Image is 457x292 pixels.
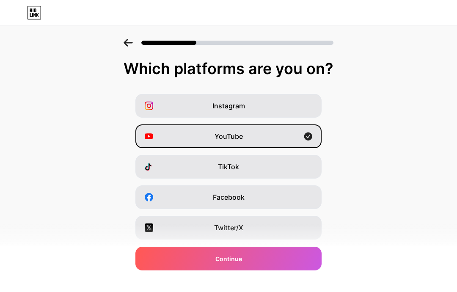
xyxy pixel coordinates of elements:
[213,192,245,202] span: Facebook
[212,101,245,111] span: Instagram
[215,131,243,141] span: YouTube
[218,162,239,172] span: TikTok
[214,223,243,233] span: Twitter/X
[8,60,449,77] div: Which platforms are you on?
[215,254,242,263] span: Continue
